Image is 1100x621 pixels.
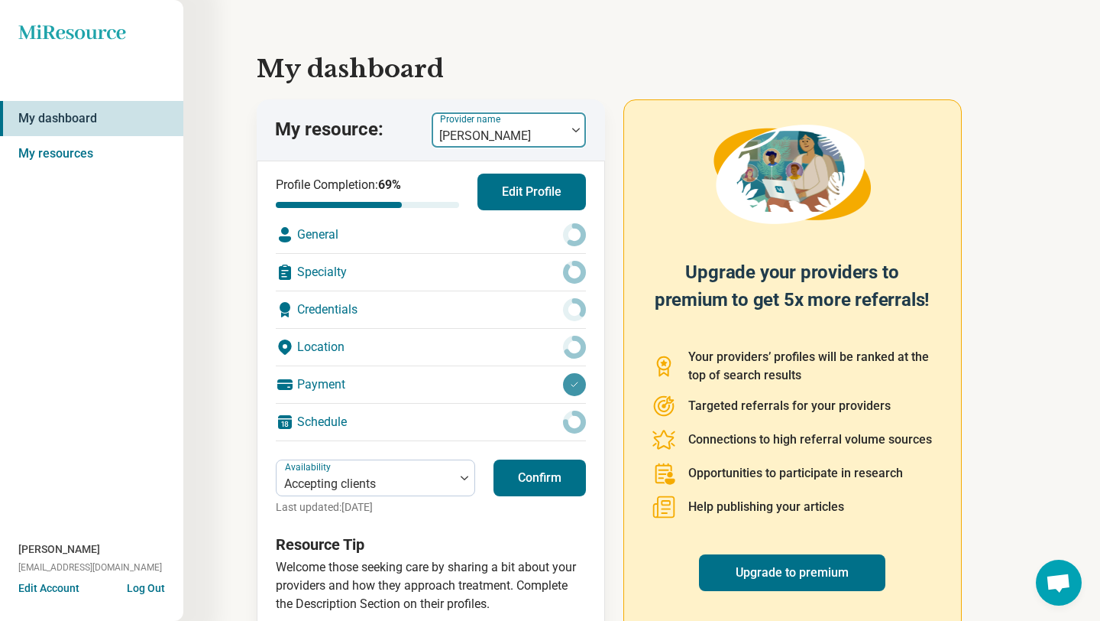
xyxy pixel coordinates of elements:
div: Profile Completion: [276,176,459,208]
a: Open chat [1036,560,1082,606]
label: Availability [285,462,334,473]
label: Provider name [440,114,503,125]
div: Specialty [276,254,586,291]
a: Upgrade to premium [699,554,885,591]
button: Edit Profile [477,174,586,210]
p: Welcome those seeking care by sharing a bit about your providers and how they approach treatment.... [276,558,586,613]
h2: Upgrade your providers to premium to get 5x more referrals! [652,258,933,330]
div: Payment [276,366,586,403]
button: Confirm [493,460,586,496]
h1: My dashboard [257,50,1027,87]
div: Schedule [276,404,586,441]
h3: Resource Tip [276,534,586,555]
p: Targeted referrals for your providers [688,397,891,415]
span: [EMAIL_ADDRESS][DOMAIN_NAME] [18,561,162,574]
button: Edit Account [18,580,79,597]
div: Credentials [276,291,586,328]
p: Opportunities to participate in research [688,464,903,483]
p: Last updated: [DATE] [276,499,475,515]
span: 69 % [378,177,401,192]
p: My resource: [275,117,383,143]
p: Your providers’ profiles will be ranked at the top of search results [688,348,933,385]
div: Location [276,329,586,366]
div: General [276,216,586,253]
p: Help publishing your articles [688,498,844,516]
p: Connections to high referral volume sources [688,431,932,449]
button: Log Out [127,580,165,593]
span: [PERSON_NAME] [18,541,100,558]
